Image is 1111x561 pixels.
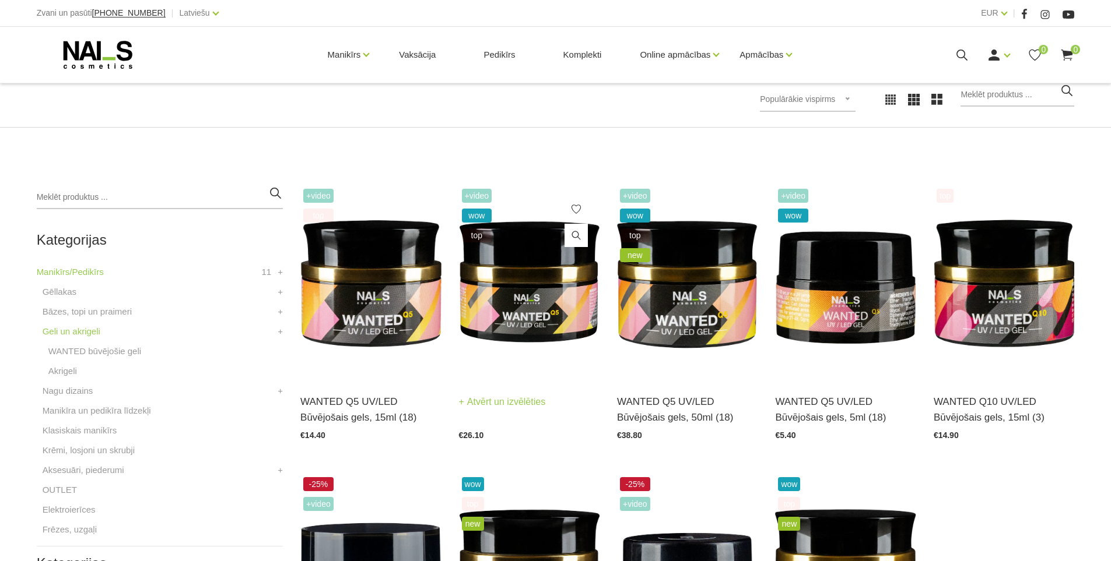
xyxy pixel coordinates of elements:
span: wow [620,209,650,223]
a: Latviešu [180,6,210,20]
a: WANTED Q5 UV/LED Būvējošais gels, 5ml (18) [775,394,916,425]
a: 0 [1060,48,1074,62]
a: + [278,324,283,338]
a: + [278,285,283,299]
a: Bāzes, topi un praimeri [43,305,132,319]
img: Gels WANTED NAILS cosmetics tehniķu komanda ir radījusi gelu, kas ilgi jau ir katra meistara mekl... [300,186,441,379]
span: wow [778,209,808,223]
span: [PHONE_NUMBER] [92,8,166,17]
a: Apmācības [740,31,783,78]
a: 0 [1028,48,1042,62]
a: Aksesuāri, piederumi [43,463,124,477]
a: Frēzes, uzgaļi [43,523,97,537]
span: wow [778,477,800,491]
span: €26.10 [459,431,484,440]
a: Elektroierīces [43,503,96,517]
a: Atvērt un izvēlēties [459,394,546,410]
span: | [171,6,174,20]
a: WANTED Q5 UV/LED Būvējošais gels, 15ml (18) [300,394,441,425]
a: Gēllakas [43,285,76,299]
a: Manikīrs/Pedikīrs [37,265,104,279]
a: EUR [981,6,998,20]
span: +Video [303,189,334,203]
a: [PHONE_NUMBER] [92,9,166,17]
span: €5.40 [775,431,795,440]
div: Zvani un pasūti [37,6,166,20]
span: top [620,228,650,242]
span: top [462,228,492,242]
span: new [778,517,800,531]
span: new [620,248,650,262]
span: +Video [778,189,808,203]
span: +Video [303,497,334,511]
a: WANTED Q5 UV/LED Būvējošais gels, 50ml (18) [617,394,758,425]
span: Populārākie vispirms [760,94,835,104]
input: Meklēt produktus ... [37,186,283,209]
span: top [937,189,954,203]
a: WANTED būvējošie geli [48,344,142,358]
span: 0 [1071,45,1080,54]
img: Gels WANTED NAILS cosmetics tehniķu komanda ir radījusi gelu, kas ilgi jau ir katra meistara mekl... [617,186,758,379]
a: WANTED Q10 UV/LED Būvējošais gels, 15ml (3) [934,394,1074,425]
img: Gels WANTED NAILS cosmetics tehniķu komanda ir radījusi gelu, kas ilgi jau ir katra meistara mekl... [775,186,916,379]
span: top [303,209,334,223]
a: Geli un akrigeli [43,324,100,338]
img: Gels WANTED NAILS cosmetics tehniķu komanda ir radījusi gelu, kas ilgi jau ir katra meistara mekl... [934,186,1074,379]
span: top [778,497,800,511]
a: + [278,463,283,477]
a: + [278,384,283,398]
a: + [278,265,283,279]
a: Nagu dizains [43,384,93,398]
a: Manikīra un pedikīra līdzekļi [43,404,151,418]
span: €38.80 [617,431,642,440]
span: new [462,517,484,531]
span: €14.40 [300,431,325,440]
a: Vaksācija [390,27,445,83]
span: €14.90 [934,431,959,440]
h2: Kategorijas [37,232,283,248]
a: Online apmācības [640,31,710,78]
span: -25% [620,477,650,491]
a: Akrigeli [48,364,77,378]
a: Komplekti [554,27,611,83]
span: -25% [303,477,334,491]
span: +Video [462,189,492,203]
span: top [462,497,484,511]
span: 11 [261,265,271,279]
input: Meklēt produktus ... [961,83,1074,107]
a: OUTLET [43,483,77,497]
a: Klasiskais manikīrs [43,424,117,437]
a: + [278,305,283,319]
span: 0 [1039,45,1048,54]
span: wow [462,477,484,491]
span: +Video [620,497,650,511]
span: | [1013,6,1015,20]
a: Krēmi, losjoni un skrubji [43,443,135,457]
span: wow [462,209,492,223]
img: Gels WANTED NAILS cosmetics tehniķu komanda ir radījusi gelu, kas ilgi jau ir katra meistara mekl... [459,186,600,379]
a: Pedikīrs [474,27,524,83]
a: Manikīrs [328,31,361,78]
span: +Video [620,189,650,203]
